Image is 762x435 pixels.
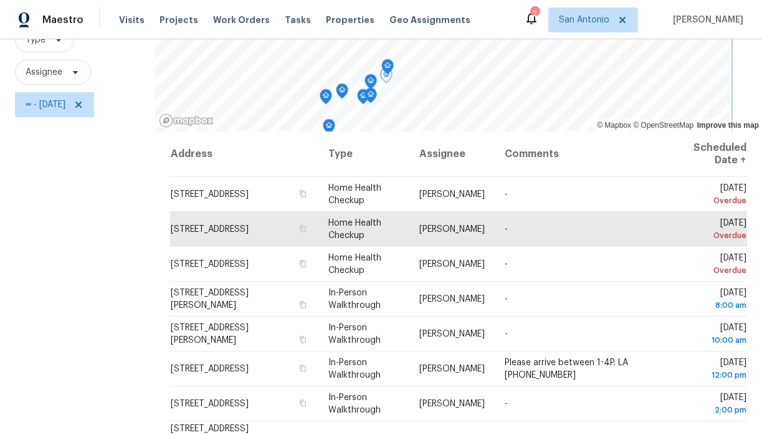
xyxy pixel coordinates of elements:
[419,225,485,234] span: [PERSON_NAME]
[380,68,393,87] div: Map marker
[678,323,746,347] span: [DATE]
[357,89,369,108] div: Map marker
[419,190,485,199] span: [PERSON_NAME]
[364,88,377,107] div: Map marker
[26,66,62,79] span: Assignee
[678,358,746,381] span: [DATE]
[668,131,747,177] th: Scheduled Date ↑
[42,14,83,26] span: Maestro
[170,131,318,177] th: Address
[505,399,508,408] span: -
[297,188,308,199] button: Copy Address
[328,323,381,345] span: In-Person Walkthrough
[160,14,198,26] span: Projects
[678,219,746,242] span: [DATE]
[505,358,628,380] span: Please arrive between 1-4P. LA [PHONE_NUMBER]
[505,190,508,199] span: -
[381,59,394,79] div: Map marker
[678,369,746,381] div: 12:00 pm
[505,260,508,269] span: -
[297,334,308,345] button: Copy Address
[328,184,381,205] span: Home Health Checkup
[678,404,746,416] div: 2:00 pm
[530,7,539,20] div: 2
[26,98,65,111] span: ∞ - [DATE]
[171,260,249,269] span: [STREET_ADDRESS]
[678,184,746,207] span: [DATE]
[678,393,746,416] span: [DATE]
[297,223,308,234] button: Copy Address
[171,289,249,310] span: [STREET_ADDRESS][PERSON_NAME]
[678,299,746,312] div: 8:00 am
[297,299,308,310] button: Copy Address
[171,365,249,373] span: [STREET_ADDRESS]
[328,254,381,275] span: Home Health Checkup
[505,295,508,304] span: -
[318,131,409,177] th: Type
[297,398,308,409] button: Copy Address
[119,14,145,26] span: Visits
[171,399,249,408] span: [STREET_ADDRESS]
[678,254,746,277] span: [DATE]
[213,14,270,26] span: Work Orders
[597,121,631,130] a: Mapbox
[323,119,335,138] div: Map marker
[419,295,485,304] span: [PERSON_NAME]
[328,219,381,240] span: Home Health Checkup
[171,190,249,199] span: [STREET_ADDRESS]
[495,131,668,177] th: Comments
[678,229,746,242] div: Overdue
[336,84,348,103] div: Map marker
[389,14,470,26] span: Geo Assignments
[419,330,485,338] span: [PERSON_NAME]
[328,289,381,310] span: In-Person Walkthrough
[409,131,495,177] th: Assignee
[505,225,508,234] span: -
[697,121,759,130] a: Improve this map
[559,14,609,26] span: San Antonio
[171,323,249,345] span: [STREET_ADDRESS][PERSON_NAME]
[678,334,746,347] div: 10:00 am
[668,14,743,26] span: [PERSON_NAME]
[678,289,746,312] span: [DATE]
[328,393,381,414] span: In-Person Walkthrough
[505,330,508,338] span: -
[320,89,332,108] div: Map marker
[364,74,377,93] div: Map marker
[171,225,249,234] span: [STREET_ADDRESS]
[159,113,214,128] a: Mapbox homepage
[419,260,485,269] span: [PERSON_NAME]
[633,121,693,130] a: OpenStreetMap
[678,264,746,277] div: Overdue
[26,34,45,46] span: Type
[419,399,485,408] span: [PERSON_NAME]
[419,365,485,373] span: [PERSON_NAME]
[328,358,381,380] span: In-Person Walkthrough
[326,14,374,26] span: Properties
[678,194,746,207] div: Overdue
[285,16,311,24] span: Tasks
